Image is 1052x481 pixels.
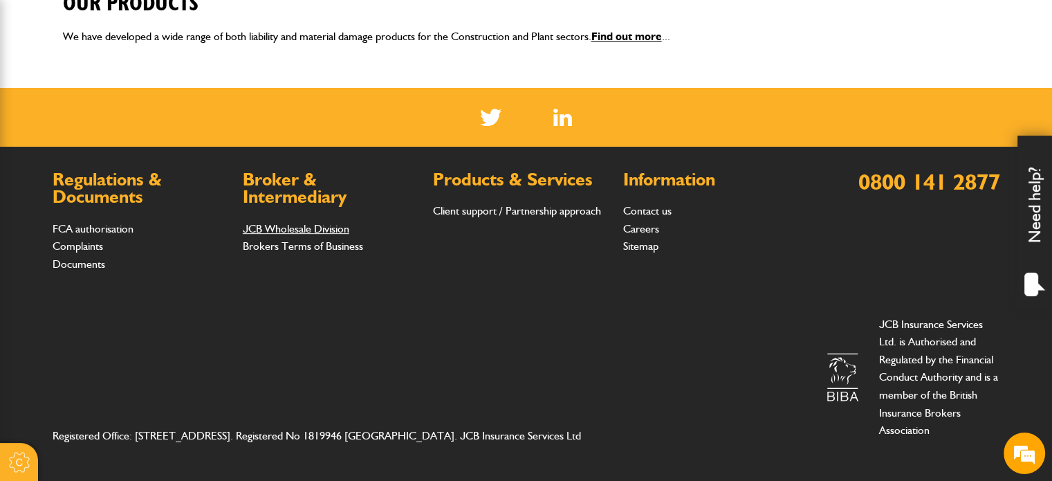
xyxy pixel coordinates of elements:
em: Start Chat [188,376,251,395]
a: JCB Wholesale Division [243,222,349,235]
p: We have developed a wide range of both liability and material damage products for the Constructio... [63,28,990,46]
img: Twitter [480,109,501,126]
input: Enter your last name [18,128,252,158]
a: Documents [53,257,105,271]
textarea: Type your message and hit 'Enter' [18,251,252,365]
div: Need help? [1017,136,1052,309]
address: Registered Office: [STREET_ADDRESS]. Registered No 1819946 [GEOGRAPHIC_DATA]. JCB Insurance Servi... [53,427,611,445]
p: JCB Insurance Services Ltd. is Authorised and Regulated by the Financial Conduct Authority and is... [879,316,1000,439]
a: FCA authorisation [53,222,133,235]
img: d_20077148190_company_1631870298795_20077148190 [24,77,58,96]
a: LinkedIn [553,109,572,126]
a: Sitemap [623,239,658,253]
a: Complaints [53,239,103,253]
h2: Products & Services [433,171,609,189]
a: Brokers Terms of Business [243,239,363,253]
a: Find out more [591,30,662,43]
h2: Broker & Intermediary [243,171,419,206]
h2: Information [623,171,800,189]
h2: Regulations & Documents [53,171,229,206]
a: Careers [623,222,659,235]
div: Minimize live chat window [227,7,260,40]
img: Linked In [553,109,572,126]
a: Client support / Partnership approach [433,204,601,217]
input: Enter your email address [18,169,252,199]
a: 0800 141 2877 [858,168,1000,195]
a: Contact us [623,204,672,217]
input: Enter your phone number [18,210,252,240]
div: Chat with us now [72,78,232,96]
